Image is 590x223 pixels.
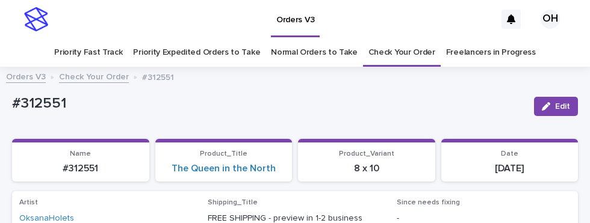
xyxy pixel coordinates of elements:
a: Orders V3 [6,69,46,83]
button: Edit [534,97,578,116]
span: Since needs fixing [397,199,460,206]
p: #312551 [142,70,174,83]
p: #312551 [19,163,142,174]
span: Product_Title [200,150,247,157]
span: Edit [555,102,570,111]
a: Priority Fast Track [54,38,122,67]
img: stacker-logo-s-only.png [24,7,48,31]
a: Check Your Order [59,69,129,83]
a: Normal Orders to Take [271,38,358,67]
span: Artist [19,199,38,206]
span: Product_Variant [339,150,394,157]
a: The Queen in the North [172,163,276,174]
a: Freelancers in Progress [446,38,536,67]
p: [DATE] [449,163,571,174]
span: Date [501,150,518,157]
a: Priority Expedited Orders to Take [133,38,260,67]
p: #312551 [12,95,524,112]
div: OH [541,10,560,29]
span: Shipping_Title [208,199,258,206]
p: 8 x 10 [305,163,428,174]
span: Name [70,150,91,157]
a: Check Your Order [368,38,435,67]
